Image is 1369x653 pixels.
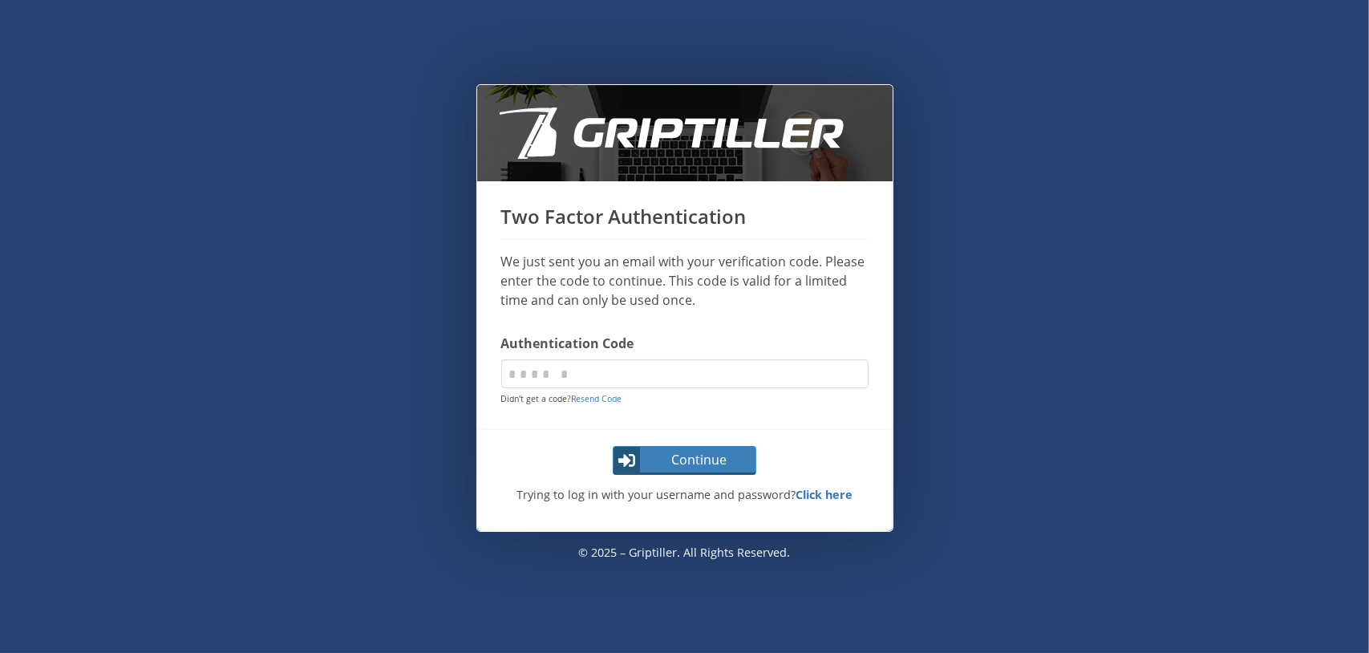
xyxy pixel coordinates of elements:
button: Continue [613,446,756,475]
label: Authentication Code [501,334,869,353]
p: © 2025 – Griptiller. All rights reserved. [476,532,893,574]
a: Resend Code [572,393,622,404]
span: Continue [642,450,755,469]
small: Didn't get a code? [501,393,622,404]
a: Click here [796,487,853,502]
h1: Two Factor Authentication [501,205,869,240]
p: Trying to log in with your username and password? [493,486,877,504]
p: We just sent you an email with your verification code. Please enter the code to continue. This co... [501,252,869,310]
